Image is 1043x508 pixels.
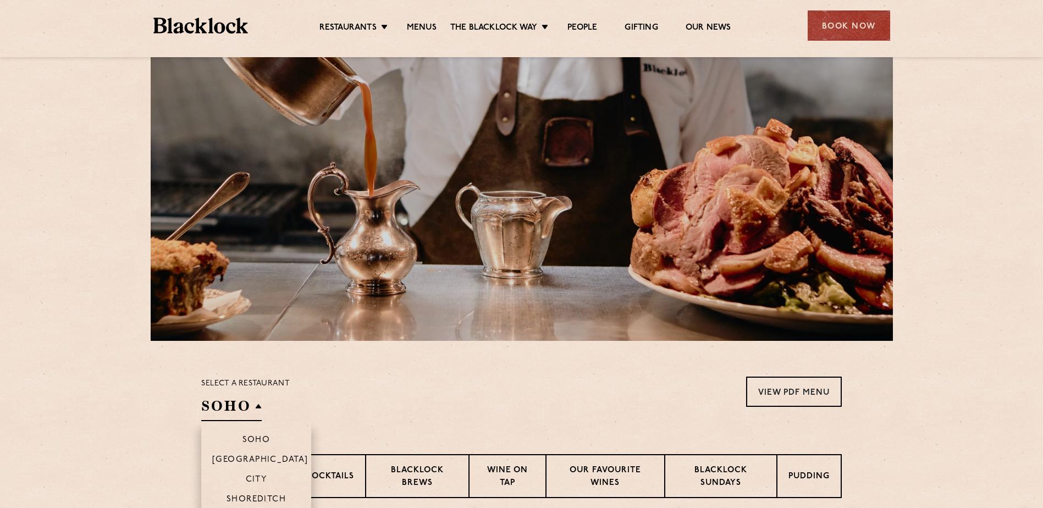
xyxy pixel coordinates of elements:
img: BL_Textured_Logo-footer-cropped.svg [153,18,249,34]
p: Wine on Tap [481,465,534,490]
p: Pudding [788,471,830,484]
p: Soho [242,435,271,446]
a: Gifting [625,23,658,35]
p: Shoreditch [227,495,286,506]
p: Blacklock Sundays [676,465,765,490]
p: Our favourite wines [558,465,653,490]
p: Select a restaurant [201,377,290,391]
a: Menus [407,23,437,35]
h2: SOHO [201,396,262,421]
p: [GEOGRAPHIC_DATA] [212,455,308,466]
p: Cocktails [305,471,354,484]
a: Restaurants [319,23,377,35]
a: People [567,23,597,35]
a: The Blacklock Way [450,23,537,35]
p: Blacklock Brews [377,465,457,490]
a: View PDF Menu [746,377,842,407]
p: City [246,475,267,486]
a: Our News [686,23,731,35]
div: Book Now [808,10,890,41]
